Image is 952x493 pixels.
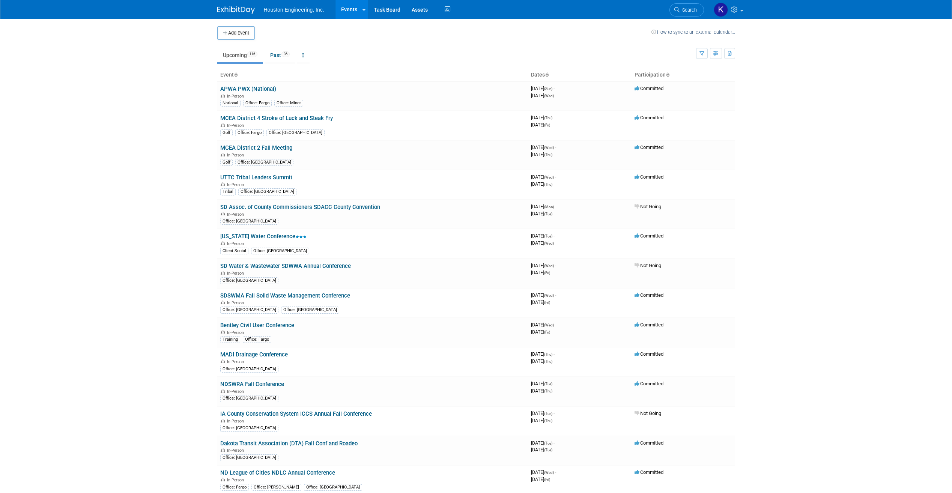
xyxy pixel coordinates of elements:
[217,69,528,81] th: Event
[544,182,552,186] span: (Thu)
[555,263,556,268] span: -
[221,389,225,393] img: In-Person Event
[220,218,278,225] div: Office: [GEOGRAPHIC_DATA]
[544,448,552,452] span: (Tue)
[531,270,550,275] span: [DATE]
[531,152,552,157] span: [DATE]
[221,359,225,363] img: In-Person Event
[235,159,293,166] div: Office: [GEOGRAPHIC_DATA]
[531,204,556,209] span: [DATE]
[544,382,552,386] span: (Tue)
[544,175,554,179] span: (Wed)
[220,395,278,402] div: Office: [GEOGRAPHIC_DATA]
[220,86,276,92] a: APWA PWX (National)
[544,389,552,393] span: (Thu)
[680,7,697,13] span: Search
[531,86,555,91] span: [DATE]
[220,204,380,210] a: SD Assoc. of County Commissioners SDACC County Convention
[528,69,632,81] th: Dates
[635,263,661,268] span: Not Going
[281,307,339,313] div: Office: [GEOGRAPHIC_DATA]
[531,292,556,298] span: [DATE]
[227,182,246,187] span: In-Person
[555,144,556,150] span: -
[220,174,292,181] a: UTTC Tribal Leaders Summit
[227,241,246,246] span: In-Person
[217,48,263,62] a: Upcoming116
[243,336,271,343] div: Office: Fargo
[555,174,556,180] span: -
[220,159,233,166] div: Golf
[531,322,556,328] span: [DATE]
[220,188,236,195] div: Tribal
[220,351,288,358] a: MADI Drainage Conference
[531,263,556,268] span: [DATE]
[531,115,555,120] span: [DATE]
[635,381,663,386] span: Committed
[266,129,325,136] div: Office: [GEOGRAPHIC_DATA]
[227,94,246,99] span: In-Person
[217,6,255,14] img: ExhibitDay
[544,212,552,216] span: (Tue)
[220,381,284,388] a: NDSWRA Fall Conference
[227,389,246,394] span: In-Person
[221,301,225,304] img: In-Person Event
[264,7,324,13] span: Houston Engineering, Inc.
[247,51,257,57] span: 116
[531,469,556,475] span: [DATE]
[531,122,550,128] span: [DATE]
[221,478,225,481] img: In-Person Event
[544,116,552,120] span: (Thu)
[217,26,255,40] button: Add Event
[553,410,555,416] span: -
[635,115,663,120] span: Committed
[221,330,225,334] img: In-Person Event
[234,72,238,78] a: Sort by Event Name
[544,330,550,334] span: (Fri)
[544,153,552,157] span: (Thu)
[635,174,663,180] span: Committed
[544,359,552,364] span: (Thu)
[544,478,550,482] span: (Fri)
[220,263,351,269] a: SD Water & Wastewater SDWWA Annual Conference
[220,410,372,417] a: IA County Conservation System ICCS Annual Fall Conference
[265,48,295,62] a: Past36
[531,410,555,416] span: [DATE]
[281,51,290,57] span: 36
[531,329,550,335] span: [DATE]
[221,153,225,156] img: In-Person Event
[555,322,556,328] span: -
[227,478,246,482] span: In-Person
[304,484,362,491] div: Office: [GEOGRAPHIC_DATA]
[221,448,225,452] img: In-Person Event
[221,94,225,98] img: In-Person Event
[251,484,301,491] div: Office: [PERSON_NAME]
[531,476,550,482] span: [DATE]
[531,211,552,216] span: [DATE]
[544,205,554,209] span: (Mon)
[235,129,264,136] div: Office: Fargo
[553,115,555,120] span: -
[220,454,278,461] div: Office: [GEOGRAPHIC_DATA]
[714,3,728,17] img: Kendra Jensen
[635,469,663,475] span: Committed
[635,322,663,328] span: Committed
[227,419,246,424] span: In-Person
[544,301,550,305] span: (Fri)
[531,418,552,423] span: [DATE]
[220,484,249,491] div: Office: Fargo
[544,271,550,275] span: (Fri)
[227,153,246,158] span: In-Person
[243,100,272,107] div: Office: Fargo
[227,448,246,453] span: In-Person
[544,419,552,423] span: (Thu)
[544,94,554,98] span: (Wed)
[274,100,303,107] div: Office: Minot
[221,271,225,275] img: In-Person Event
[669,3,704,17] a: Search
[251,248,309,254] div: Office: [GEOGRAPHIC_DATA]
[635,440,663,446] span: Committed
[635,410,661,416] span: Not Going
[555,469,556,475] span: -
[555,204,556,209] span: -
